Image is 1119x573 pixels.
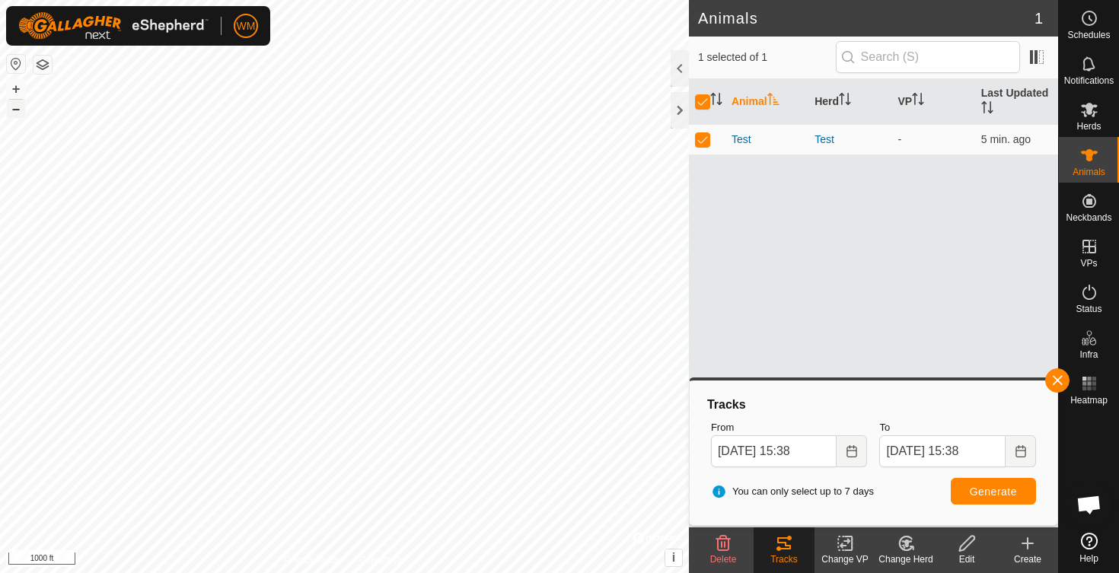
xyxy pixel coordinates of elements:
label: To [879,420,1036,435]
span: Schedules [1067,30,1110,40]
span: Notifications [1064,76,1114,85]
a: Contact Us [359,553,404,567]
span: Infra [1079,350,1098,359]
th: Animal [725,79,808,125]
p-sorticon: Activate to sort [912,95,924,107]
span: Delete [710,554,737,565]
span: Status [1076,304,1101,314]
th: Herd [808,79,891,125]
a: Help [1059,527,1119,569]
div: Create [997,552,1058,566]
button: i [665,549,682,566]
span: Neckbands [1066,213,1111,222]
span: Animals [1073,167,1105,177]
button: Generate [951,478,1036,505]
input: Search (S) [836,41,1020,73]
img: Gallagher Logo [18,12,209,40]
span: 1 [1035,7,1043,30]
span: Generate [970,485,1017,498]
span: VPs [1080,259,1097,268]
span: You can only select up to 7 days [711,484,874,499]
span: Herds [1076,122,1101,131]
button: Map Layers [33,56,52,74]
a: Privacy Policy [284,553,341,567]
span: Test [732,132,751,148]
span: WM [237,18,256,34]
button: – [7,100,25,118]
button: + [7,80,25,98]
p-sorticon: Activate to sort [981,103,993,116]
button: Choose Date [837,435,867,467]
span: i [672,551,675,564]
span: 1 selected of 1 [698,49,836,65]
div: Edit [936,552,997,566]
button: Reset Map [7,55,25,73]
span: Help [1079,554,1098,563]
h2: Animals [698,9,1035,27]
app-display-virtual-paddock-transition: - [897,133,901,145]
div: Test [815,132,885,148]
th: VP [891,79,974,125]
span: Heatmap [1070,396,1108,405]
button: Choose Date [1006,435,1036,467]
div: Change VP [815,552,875,566]
div: Tracks [754,552,815,566]
th: Last Updated [975,79,1058,125]
p-sorticon: Activate to sort [839,95,851,107]
p-sorticon: Activate to sort [710,95,722,107]
p-sorticon: Activate to sort [767,95,779,107]
div: Change Herd [875,552,936,566]
div: Open chat [1066,482,1112,527]
div: Tracks [705,396,1042,414]
span: Oct 11, 2025, 3:32 PM [981,133,1031,145]
label: From [711,420,868,435]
